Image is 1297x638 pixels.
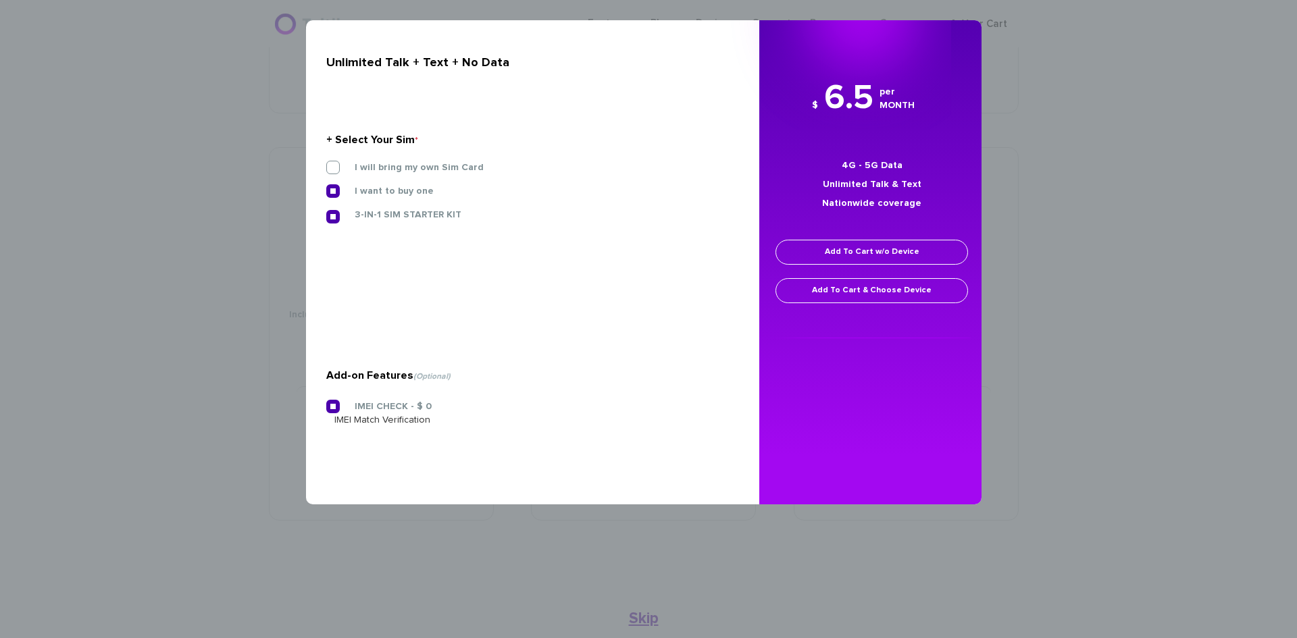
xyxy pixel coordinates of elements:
div: + Select Your Sim [326,129,730,151]
i: MONTH [880,99,915,112]
label: IMEI CHECK - $ 0 [334,400,432,413]
div: Add-on Features [326,365,730,386]
label: I want to buy one [334,185,434,197]
label: I will bring my own Sim Card [334,161,484,174]
span: $ [812,101,818,110]
span: 6.5 [824,81,873,115]
li: Unlimited Talk & Text [773,175,971,194]
div: Unlimited Talk + Text + No Data [326,51,730,75]
li: Nationwide coverage [773,194,971,213]
div: IMEI Match Verification [334,413,729,427]
li: 4G - 5G Data [773,156,971,175]
a: Add To Cart w/o Device [775,240,968,265]
i: per [880,85,915,99]
a: Add To Cart & Choose Device [775,278,968,303]
label: 3-IN-1 SIM STARTER KIT [334,209,461,221]
span: (Optional) [413,373,451,381]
